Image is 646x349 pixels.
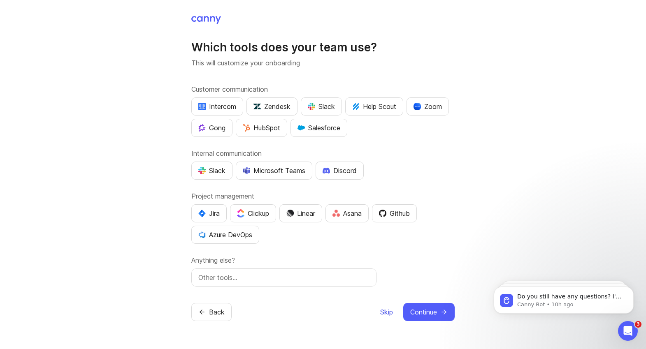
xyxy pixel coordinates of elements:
[191,16,221,24] img: Canny Home
[323,167,330,173] img: +iLplPsjzba05dttzK064pds+5E5wZnCVbuGoLvBrYdmEPrXTzGo7zG60bLEREEjvOjaG9Saez5xsOEAbxBwOP6dkea84XY9O...
[191,40,455,55] h1: Which tools does your team use?
[191,303,232,321] button: Back
[297,123,340,133] div: Salesforce
[191,191,455,201] label: Project management
[407,97,449,116] button: Zoom
[198,166,225,176] div: Slack
[198,273,369,282] input: Other tools…
[279,204,322,222] button: Linear
[198,230,252,240] div: Azure DevOps
[243,124,250,132] img: G+3M5qq2es1si5SaumCnMN47tP1CvAZneIVX5dcx+oz+ZLhv4kfP9DwAAAABJRU5ErkJggg==
[352,103,360,110] img: kV1LT1TqjqNHPtRK7+FoaplE1qRq1yqhg056Z8K5Oc6xxgIuf0oNQ9LelJqbcyPisAf0C9LDpX5UIuAAAAAElFTkSuQmCC
[198,208,220,218] div: Jira
[414,102,442,111] div: Zoom
[316,162,364,180] button: Discord
[410,307,437,317] span: Continue
[332,208,362,218] div: Asana
[230,204,276,222] button: Clickup
[191,119,232,137] button: Gong
[325,204,369,222] button: Asana
[379,208,410,218] div: Github
[352,102,396,111] div: Help Scout
[191,84,455,94] label: Customer communication
[243,123,280,133] div: HubSpot
[243,166,305,176] div: Microsoft Teams
[301,97,342,116] button: Slack
[246,97,297,116] button: Zendesk
[308,102,335,111] div: Slack
[191,162,232,180] button: Slack
[191,58,455,68] p: This will customize your onboarding
[198,102,236,111] div: Intercom
[236,119,287,137] button: HubSpot
[253,103,261,110] img: UniZRqrCPz6BHUWevMzgDJ1FW4xaGg2egd7Chm8uY0Al1hkDyjqDa8Lkk0kDEdqKkBok+T4wfoD0P0o6UMciQ8AAAAASUVORK...
[618,321,638,341] iframe: Intercom live chat
[414,103,421,110] img: xLHbn3khTPgAAAABJRU5ErkJggg==
[323,166,357,176] div: Discord
[379,210,386,217] img: 0D3hMmx1Qy4j6AAAAAElFTkSuQmCC
[191,97,243,116] button: Intercom
[198,210,206,217] img: svg+xml;base64,PHN2ZyB4bWxucz0iaHR0cDovL3d3dy53My5vcmcvMjAwMC9zdmciIHZpZXdCb3g9IjAgMCA0MC4zNDMgND...
[345,97,403,116] button: Help Scout
[237,209,244,217] img: j83v6vj1tgY2AAAAABJRU5ErkJggg==
[198,103,206,110] img: eRR1duPH6fQxdnSV9IruPjCimau6md0HxlPR81SIPROHX1VjYjAN9a41AAAAAElFTkSuQmCC
[286,210,294,217] img: Dm50RERGQWO2Ei1WzHVviWZlaLVriU9uRN6E+tIr91ebaDbMKKPDpFbssSuEG21dcGXkrKsuOVPwCeFJSFAIOxgiKgL2sFHRe...
[297,124,305,132] img: GKxMRLiRsgdWqxrdBeWfGK5kaZ2alx1WifDSa2kSTsK6wyJURKhUuPoQRYzjholVGzT2A2owx2gHwZoyZHHCYJ8YNOAZj3DSg...
[253,102,290,111] div: Zendesk
[372,204,417,222] button: Github
[191,226,259,244] button: Azure DevOps
[191,255,455,265] label: Anything else?
[243,167,250,174] img: D0GypeOpROL5AAAAAElFTkSuQmCC
[290,119,347,137] button: Salesforce
[236,162,312,180] button: Microsoft Teams
[308,103,315,110] img: WIAAAAASUVORK5CYII=
[332,210,340,217] img: Rf5nOJ4Qh9Y9HAAAAAElFTkSuQmCC
[380,307,393,317] span: Skip
[286,208,315,218] div: Linear
[191,148,455,158] label: Internal communication
[209,307,225,317] span: Back
[191,204,227,222] button: Jira
[198,124,206,132] img: qKnp5cUisfhcFQGr1t296B61Fm0WkUVwBZaiVE4uNRmEGBFetJMz8xGrgPHqF1mLDIG816Xx6Jz26AFmkmT0yuOpRCAR7zRpG...
[481,269,646,327] iframe: Intercom notifications message
[380,303,393,321] button: Skip
[198,167,206,174] img: WIAAAAASUVORK5CYII=
[198,231,206,238] img: YKcwp4sHBXAAAAAElFTkSuQmCC
[635,321,641,328] span: 3
[198,123,225,133] div: Gong
[237,208,269,218] div: Clickup
[403,303,455,321] button: Continue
